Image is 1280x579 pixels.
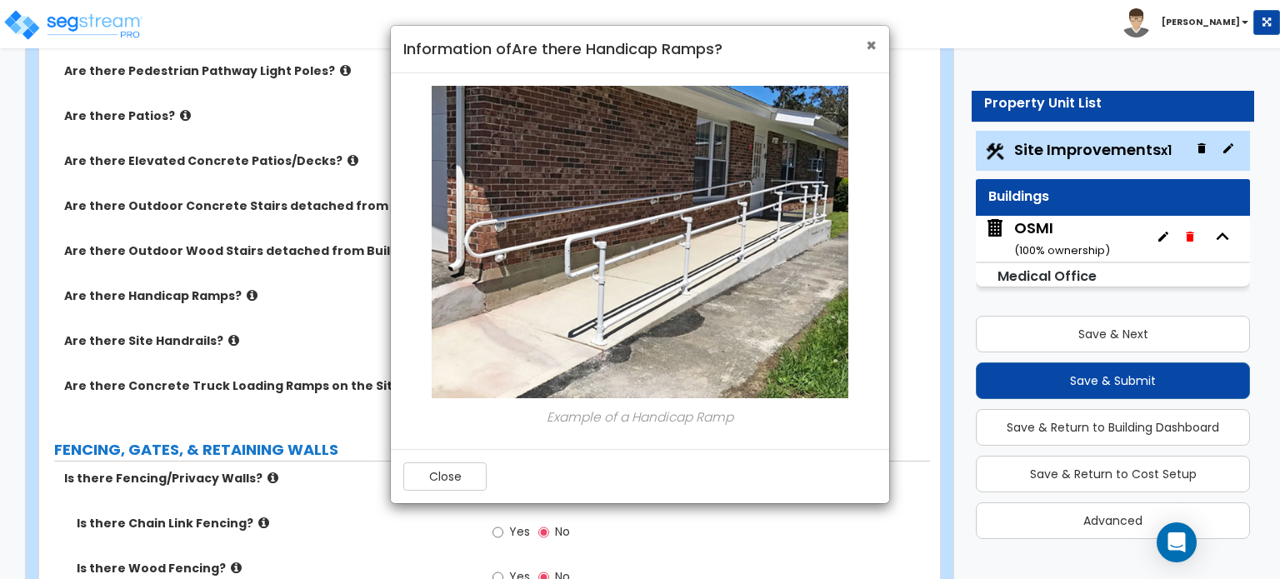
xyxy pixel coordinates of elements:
[866,33,877,57] span: ×
[403,38,877,60] h4: Information of Are there Handicap Ramps?
[547,408,733,426] i: Example of a Handicap Ramp
[403,462,487,491] button: Close
[432,86,848,398] img: handicap-ramp.jpeg
[1157,522,1197,562] div: Open Intercom Messenger
[866,37,877,54] button: Close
